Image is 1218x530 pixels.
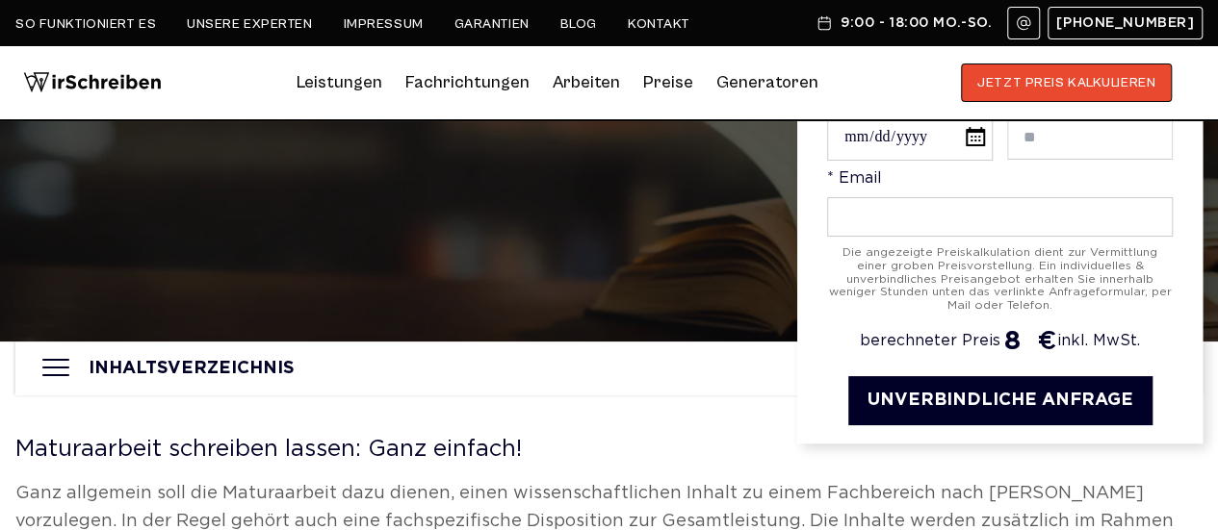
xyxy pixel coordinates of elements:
button: UNVERBINDLICHE ANFRAGE [848,376,1153,425]
input: Abgabetermin [827,114,993,160]
a: Unsere Experten [187,16,312,32]
img: logo wirschreiben [23,63,162,102]
a: Impressum [344,16,424,32]
span: 8 [1004,327,1021,357]
a: Garantien [454,16,530,32]
button: JETZT PREIS KALKULIEREN [961,63,1172,102]
a: Kontakt [628,16,690,32]
a: Leistungen [297,67,382,98]
span: berechneter Preis [860,333,1000,350]
span: UNVERBINDLICHE ANFRAGE [868,392,1133,408]
label: Abgabetermin [827,88,993,161]
a: So funktioniert es [15,16,156,32]
img: Schedule [816,15,833,31]
label: * Email [827,170,1173,237]
span: 9:00 - 18:00 Mo.-So. [841,15,992,31]
a: Generatoren [716,67,818,98]
a: Blog [560,16,597,32]
a: Arbeiten [553,67,620,98]
input: * Email [827,197,1173,237]
h2: Maturaarbeit schreiben lassen: Ganz einfach! [15,438,1203,461]
span: € [1038,326,1057,357]
img: Email [1016,15,1031,31]
a: Fachrichtungen [405,67,530,98]
span: inkl. MwSt. [1057,333,1140,350]
span: [PHONE_NUMBER] [1056,15,1194,31]
a: [PHONE_NUMBER] [1048,7,1203,39]
a: Preise [643,72,693,92]
div: Die angezeigte Preiskalkulation dient zur Vermittlung einer groben Preisvorstellung. Ein individu... [827,246,1173,313]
